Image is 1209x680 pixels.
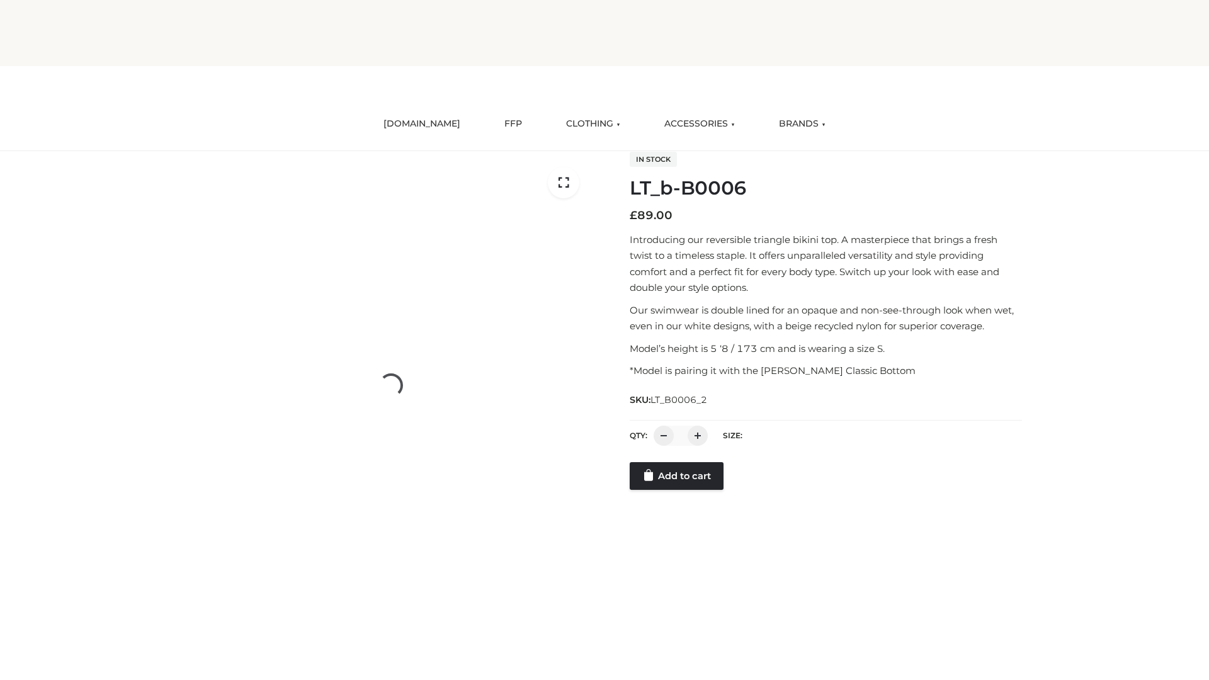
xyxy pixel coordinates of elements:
label: QTY: [630,431,647,440]
p: Model’s height is 5 ‘8 / 173 cm and is wearing a size S. [630,341,1022,357]
p: Our swimwear is double lined for an opaque and non-see-through look when wet, even in our white d... [630,302,1022,334]
a: Add to cart [630,462,724,490]
h1: LT_b-B0006 [630,177,1022,200]
span: SKU: [630,392,708,407]
a: BRANDS [769,110,835,138]
a: ACCESSORIES [655,110,744,138]
span: £ [630,208,637,222]
a: CLOTHING [557,110,630,138]
span: In stock [630,152,677,167]
p: *Model is pairing it with the [PERSON_NAME] Classic Bottom [630,363,1022,379]
a: FFP [495,110,531,138]
label: Size: [723,431,742,440]
p: Introducing our reversible triangle bikini top. A masterpiece that brings a fresh twist to a time... [630,232,1022,296]
a: [DOMAIN_NAME] [374,110,470,138]
span: LT_B0006_2 [650,394,707,405]
bdi: 89.00 [630,208,673,222]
